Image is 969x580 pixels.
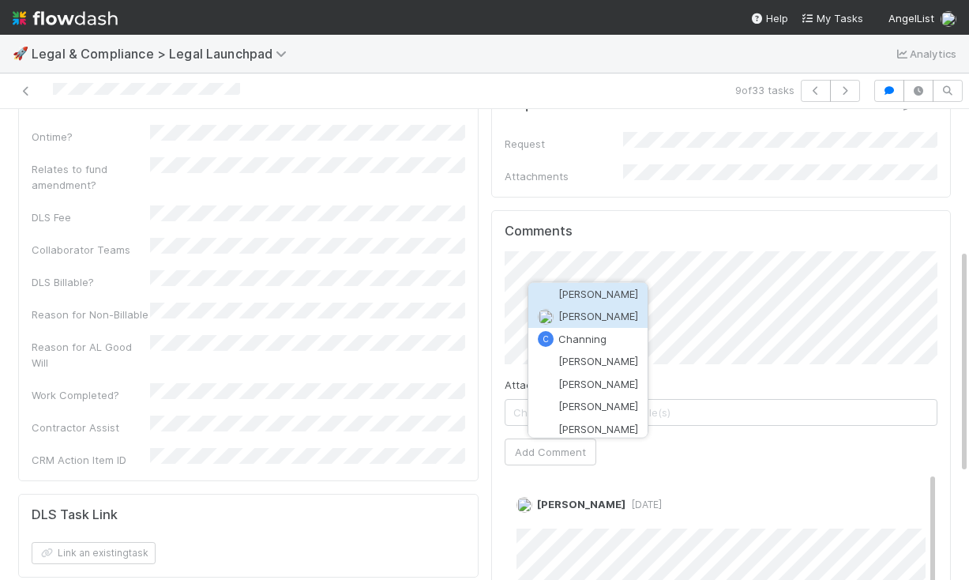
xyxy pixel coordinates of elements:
[32,46,295,62] span: Legal & Compliance > Legal Launchpad
[538,398,554,414] img: avatar_abca0ba5-4208-44dd-8897-90682736f166.png
[558,377,638,390] span: [PERSON_NAME]
[558,310,638,322] span: [PERSON_NAME]
[558,400,638,412] span: [PERSON_NAME]
[505,400,937,425] span: Choose or drag and drop file(s)
[538,308,554,324] img: avatar_9b18377c-2ab8-4698-9af2-31fe0779603e.png
[32,387,150,403] div: Work Completed?
[941,11,956,27] img: avatar_0b1dbcb8-f701-47e0-85bc-d79ccc0efe6c.png
[505,168,623,184] div: Attachments
[538,331,554,347] div: Channing
[558,355,638,367] span: [PERSON_NAME]
[538,286,554,302] img: avatar_17610dbf-fae2-46fa-90b6-017e9223b3c9.png
[888,12,934,24] span: AngelList
[13,5,118,32] img: logo-inverted-e16ddd16eac7371096b0.svg
[558,422,638,435] span: [PERSON_NAME]
[528,327,648,349] button: CChanning
[32,307,150,322] div: Reason for Non-Billable
[32,129,150,145] div: Ontime?
[528,395,648,417] button: [PERSON_NAME]
[801,12,863,24] span: My Tasks
[32,339,150,371] div: Reason for AL Good Will
[528,350,648,372] button: [PERSON_NAME]
[32,161,150,193] div: Relates to fund amendment?
[538,376,554,392] img: avatar_2bce2475-05ee-46d3-9413-d3901f5fa03f.png
[505,136,623,152] div: Request
[32,542,156,564] button: Link an existingtask
[625,499,662,510] span: [DATE]
[538,353,554,369] img: avatar_3b2e2d1e-7104-43a1-876a-fb224033d11b.png
[750,10,788,26] div: Help
[735,82,794,98] span: 9 of 33 tasks
[558,288,638,300] span: [PERSON_NAME]
[538,421,554,437] img: avatar_c7e3282f-884d-4380-9cdb-5aa6e4ce9451.png
[32,209,150,225] div: DLS Fee
[528,417,648,439] button: [PERSON_NAME]
[528,372,648,394] button: [PERSON_NAME]
[516,497,532,513] img: avatar_0b1dbcb8-f701-47e0-85bc-d79ccc0efe6c.png
[32,507,118,523] h5: DLS Task Link
[528,305,648,327] button: [PERSON_NAME]
[528,283,648,305] button: [PERSON_NAME]
[537,498,625,510] span: [PERSON_NAME]
[32,452,150,468] div: CRM Action Item ID
[801,10,863,26] a: My Tasks
[505,439,596,465] button: Add Comment
[32,274,150,290] div: DLS Billable?
[900,99,937,111] a: Edit
[32,420,150,435] div: Contractor Assist
[505,377,564,393] label: Attach files:
[13,47,28,60] span: 🚀
[505,224,938,239] h5: Comments
[894,44,956,63] a: Analytics
[558,332,607,345] span: Channing
[543,334,548,343] span: C
[32,242,150,258] div: Collaborator Teams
